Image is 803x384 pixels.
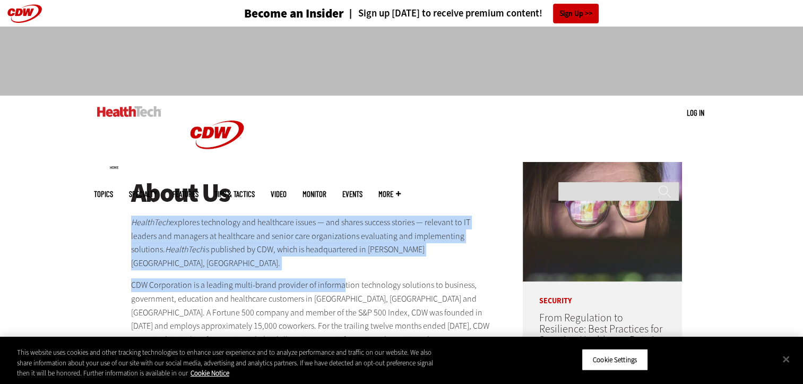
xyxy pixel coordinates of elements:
p: explores technology and healthcare issues — and shares success stories — relevant to IT leaders a... [131,216,495,270]
span: More [378,190,401,198]
img: Home [177,96,257,174]
a: From Regulation to Resilience: Best Practices for Securing Healthcare Data in an AI Era [539,311,662,359]
iframe: advertisement [209,37,595,85]
img: woman wearing glasses looking at healthcare data on screen [523,162,682,281]
a: Become an Insider [204,7,344,20]
p: CDW Corporation is a leading multi-brand provider of information technology solutions to business... [131,278,495,360]
div: User menu [687,107,704,118]
a: Log in [687,108,704,117]
a: Sign up [DATE] to receive premium content! [344,8,542,19]
div: This website uses cookies and other tracking technologies to enhance user experience and to analy... [17,347,442,379]
p: Security [523,281,682,305]
a: Tips & Tactics [214,190,255,198]
a: Video [271,190,287,198]
em: HealthTech [165,244,204,255]
span: Topics [94,190,113,198]
span: Specialty [129,190,157,198]
img: Home [97,106,161,117]
a: More information about your privacy [191,369,229,378]
h3: Become an Insider [244,7,344,20]
button: Cookie Settings [582,348,648,371]
a: MonITor [303,190,326,198]
a: Features [172,190,198,198]
em: HealthTech [131,217,170,228]
a: Events [342,190,362,198]
a: Sign Up [553,4,599,23]
button: Close [774,347,798,371]
a: CDW [177,166,257,177]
